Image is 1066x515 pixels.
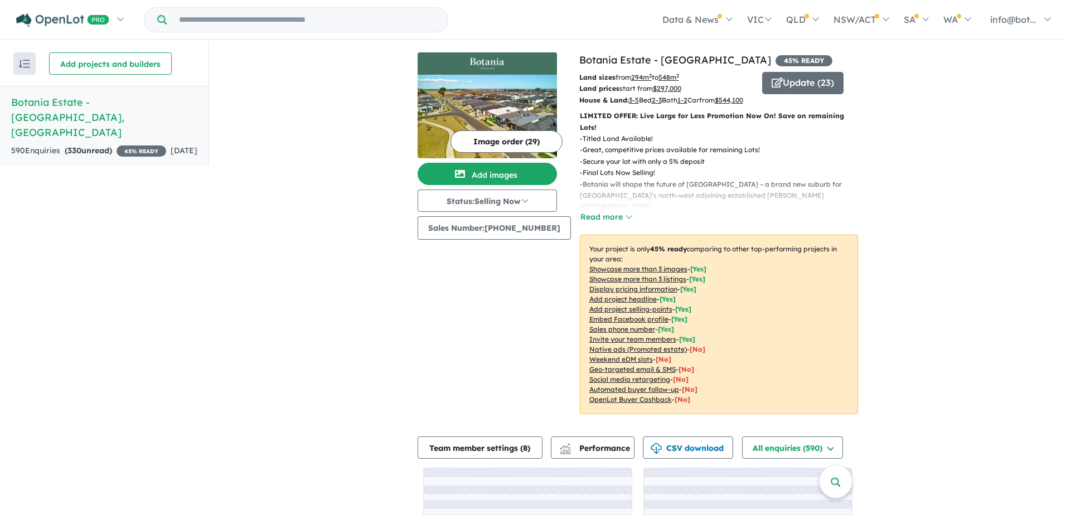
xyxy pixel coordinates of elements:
span: [No] [679,365,694,373]
button: Sales Number:[PHONE_NUMBER] [418,216,571,240]
button: Read more [580,211,632,224]
span: [ Yes ] [671,315,687,323]
span: [ Yes ] [680,285,696,293]
span: [No] [690,345,705,353]
span: 45 % READY [776,55,832,66]
p: LIMITED OFFER: Live Large for Less Promotion Now On! Save on remaining Lots! [580,110,858,133]
u: Add project headline [589,295,657,303]
u: Automated buyer follow-up [589,385,679,393]
u: 3-5 [629,96,639,104]
img: bar-chart.svg [560,447,571,454]
p: from [579,72,754,83]
span: [No] [673,375,689,383]
p: Bed Bath Car from [579,95,754,106]
button: Add images [418,163,557,185]
u: 2-3 [652,96,662,104]
span: [ Yes ] [690,265,706,273]
span: [ Yes ] [658,325,674,333]
span: [ Yes ] [689,275,705,283]
u: Showcase more than 3 listings [589,275,686,283]
u: Weekend eDM slots [589,355,653,363]
p: Your project is only comparing to other top-performing projects in your area: - - - - - - - - - -... [580,235,858,414]
div: 590 Enquir ies [11,144,166,158]
button: Update (23) [762,72,844,94]
b: House & Land: [579,96,629,104]
u: Native ads (Promoted estate) [589,345,687,353]
u: 294 m [631,73,652,81]
input: Try estate name, suburb, builder or developer [169,8,445,32]
a: Botania Estate - [GEOGRAPHIC_DATA] [579,54,771,66]
button: Status:Selling Now [418,190,557,212]
span: 45 % READY [117,145,166,157]
button: CSV download [643,436,733,459]
u: Social media retargeting [589,375,670,383]
button: Add projects and builders [49,52,172,75]
p: start from [579,83,754,94]
button: Team member settings (8) [418,436,542,459]
sup: 2 [649,72,652,79]
img: line-chart.svg [560,443,570,449]
sup: 2 [676,72,679,79]
img: Openlot PRO Logo White [16,13,109,27]
u: $ 297,000 [653,84,681,93]
span: [ Yes ] [679,335,695,343]
u: Showcase more than 3 images [589,265,687,273]
span: [No] [675,395,690,404]
u: Geo-targeted email & SMS [589,365,676,373]
u: Sales phone number [589,325,655,333]
u: OpenLot Buyer Cashback [589,395,672,404]
strong: ( unread) [65,145,112,156]
p: - Secure your lot with only a 5% deposit [580,156,867,167]
u: Add project selling-points [589,305,672,313]
span: info@bot... [990,14,1036,25]
span: 330 [67,145,81,156]
u: Invite your team members [589,335,676,343]
img: sort.svg [19,60,30,68]
u: 548 m [658,73,679,81]
b: Land prices [579,84,619,93]
a: Botania Estate - Fraser Rise LogoBotania Estate - Fraser Rise [418,52,557,158]
u: $ 544,100 [715,96,743,104]
button: Image order (29) [450,130,563,153]
img: Botania Estate - Fraser Rise Logo [422,57,553,70]
u: Embed Facebook profile [589,315,668,323]
p: - Botania will shape the future of [GEOGRAPHIC_DATA] – a brand new suburb for [GEOGRAPHIC_DATA]’s... [580,179,867,213]
b: Land sizes [579,73,616,81]
h5: Botania Estate - [GEOGRAPHIC_DATA] , [GEOGRAPHIC_DATA] [11,95,197,140]
u: Display pricing information [589,285,677,293]
span: [DATE] [171,145,197,156]
span: [No] [682,385,697,393]
img: download icon [651,443,662,454]
span: [No] [656,355,671,363]
span: 8 [523,443,527,453]
button: All enquiries (590) [742,436,843,459]
u: 1-2 [677,96,687,104]
button: Performance [551,436,634,459]
span: [ Yes ] [675,305,691,313]
span: [ Yes ] [660,295,676,303]
img: Botania Estate - Fraser Rise [418,75,557,158]
p: - Great, competitive prices available for remaining Lots! [580,144,867,156]
p: - Final Lots Now Selling! [580,167,867,178]
span: to [652,73,679,81]
b: 45 % ready [650,245,687,253]
p: - Titled Land Available! [580,133,867,144]
span: Performance [561,443,630,453]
